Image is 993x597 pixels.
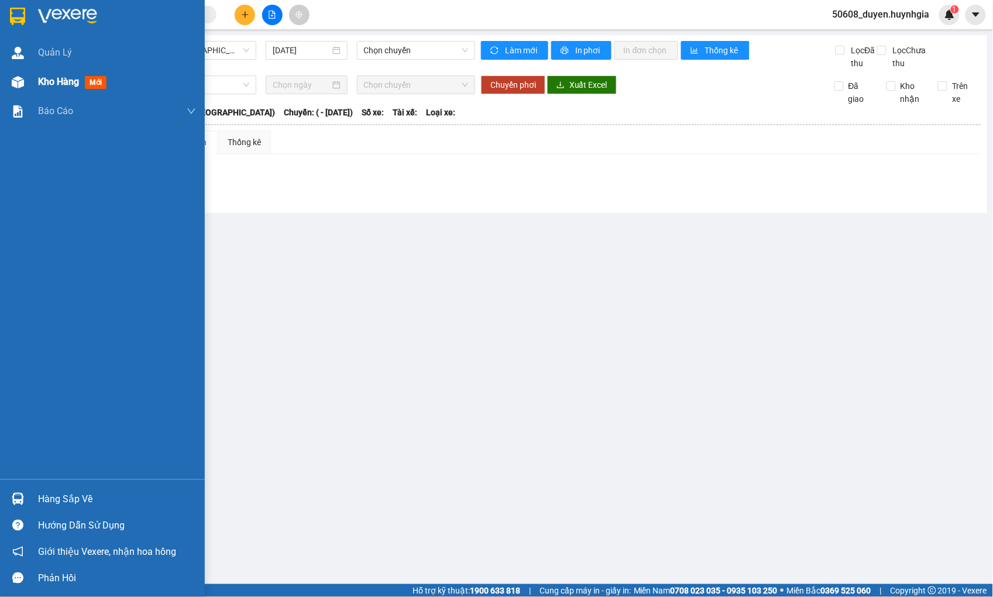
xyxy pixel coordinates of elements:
span: Thống kê [705,44,740,57]
span: ⚪️ [781,588,784,593]
img: solution-icon [12,105,24,118]
img: warehouse-icon [12,47,24,59]
span: Trên xe [947,80,981,105]
span: Kho nhận [896,80,930,105]
img: warehouse-icon [12,493,24,505]
span: In phơi [575,44,602,57]
span: Lọc Đã thu [847,44,877,70]
span: 50608_duyen.huynhgia [823,7,939,22]
span: copyright [928,586,936,595]
span: down [187,107,196,116]
span: Chọn chuyến [364,42,468,59]
span: | [529,584,531,597]
button: plus [235,5,255,25]
span: sync [490,46,500,56]
span: file-add [268,11,276,19]
strong: 0369 525 060 [821,586,871,595]
button: file-add [262,5,283,25]
span: Hỗ trợ kỹ thuật: [413,584,520,597]
span: plus [241,11,249,19]
input: Chọn ngày [273,78,330,91]
span: Chuyến: ( - [DATE]) [284,106,353,119]
button: printerIn phơi [551,41,611,60]
input: 13/10/2025 [273,44,330,57]
span: message [12,572,23,584]
span: Đã giao [844,80,878,105]
img: icon-new-feature [944,9,955,20]
button: downloadXuất Excel [547,76,617,94]
button: caret-down [965,5,986,25]
button: bar-chartThống kê [681,41,750,60]
span: aim [295,11,303,19]
span: mới [85,76,106,89]
strong: 0708 023 035 - 0935 103 250 [671,586,778,595]
span: Kho hàng [38,76,79,87]
span: Làm mới [505,44,539,57]
span: Tài xế: [393,106,417,119]
img: warehouse-icon [12,76,24,88]
div: Phản hồi [38,569,196,587]
span: Số xe: [362,106,384,119]
span: Miền Nam [634,584,778,597]
span: Cung cấp máy in - giấy in: [540,584,631,597]
span: Báo cáo [38,104,73,118]
span: printer [561,46,571,56]
span: | [880,584,882,597]
span: Lọc Chưa thu [888,44,940,70]
span: Quản Lý [38,45,72,60]
span: Chọn chuyến [364,76,468,94]
span: question-circle [12,520,23,531]
strong: 1900 633 818 [470,586,520,595]
span: bar-chart [690,46,700,56]
span: notification [12,546,23,557]
div: Thống kê [228,136,261,149]
div: Hướng dẫn sử dụng [38,517,196,534]
button: syncLàm mới [481,41,548,60]
button: In đơn chọn [614,41,678,60]
button: Chuyển phơi [481,76,545,94]
span: Miền Bắc [787,584,871,597]
span: Giới thiệu Vexere, nhận hoa hồng [38,544,176,559]
span: 1 [953,5,957,13]
button: aim [289,5,310,25]
span: caret-down [971,9,981,20]
sup: 1 [951,5,959,13]
span: Loại xe: [426,106,455,119]
div: Hàng sắp về [38,490,196,508]
img: logo-vxr [10,8,25,25]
